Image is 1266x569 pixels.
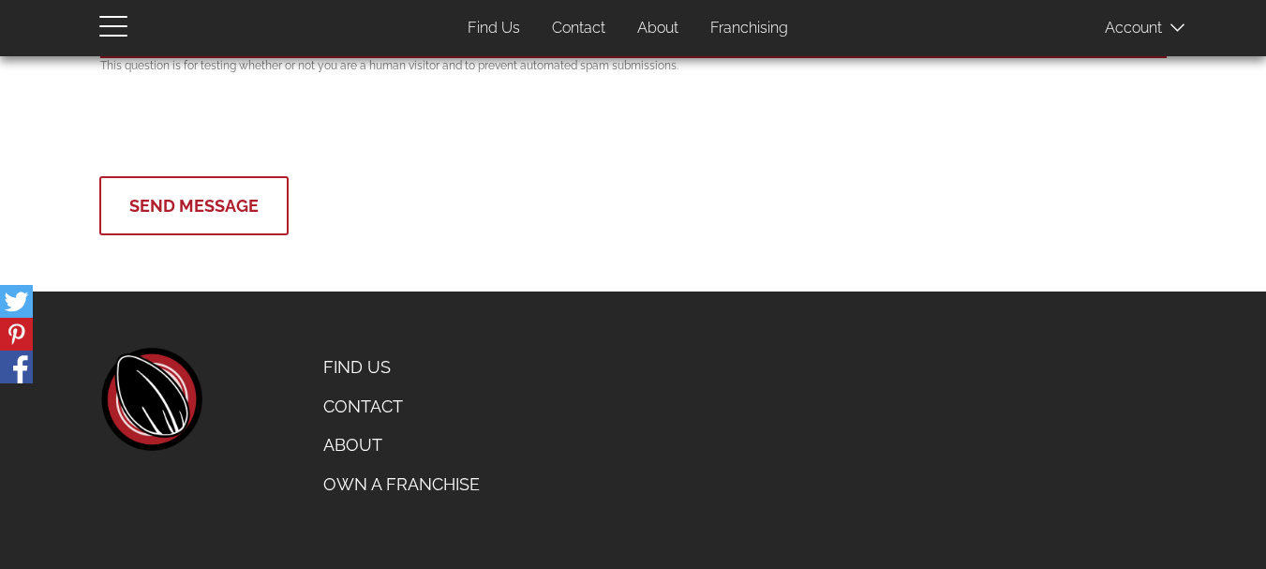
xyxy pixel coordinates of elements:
iframe: reCAPTCHA [100,83,385,157]
p: This question is for testing whether or not you are a human visitor and to prevent automated spam... [100,58,1167,74]
a: Find Us [309,348,494,387]
button: Send Message [99,176,289,235]
a: Contact [309,387,494,427]
a: Find Us [454,10,534,47]
a: About [309,426,494,465]
a: home [99,348,202,451]
a: Franchising [696,10,802,47]
a: Contact [538,10,619,47]
a: About [623,10,693,47]
a: Own a Franchise [309,465,494,504]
